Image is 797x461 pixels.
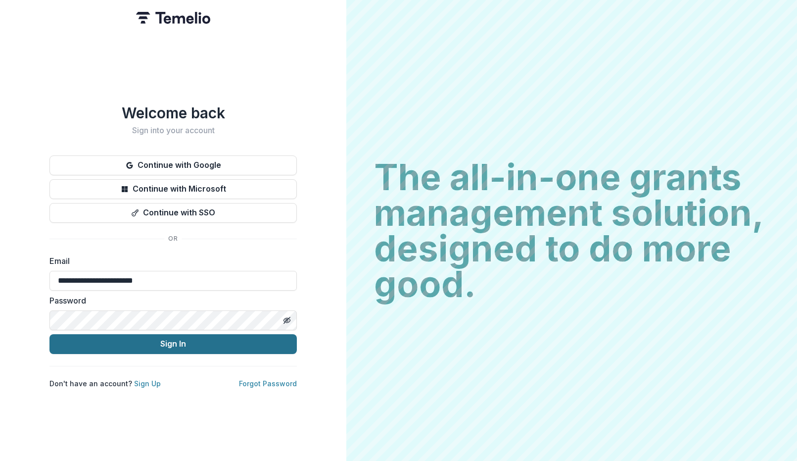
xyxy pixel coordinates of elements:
[49,203,297,223] button: Continue with SSO
[134,379,161,388] a: Sign Up
[49,378,161,389] p: Don't have an account?
[279,312,295,328] button: Toggle password visibility
[49,155,297,175] button: Continue with Google
[239,379,297,388] a: Forgot Password
[49,179,297,199] button: Continue with Microsoft
[49,104,297,122] h1: Welcome back
[136,12,210,24] img: Temelio
[49,255,291,267] label: Email
[49,295,291,307] label: Password
[49,334,297,354] button: Sign In
[49,126,297,135] h2: Sign into your account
